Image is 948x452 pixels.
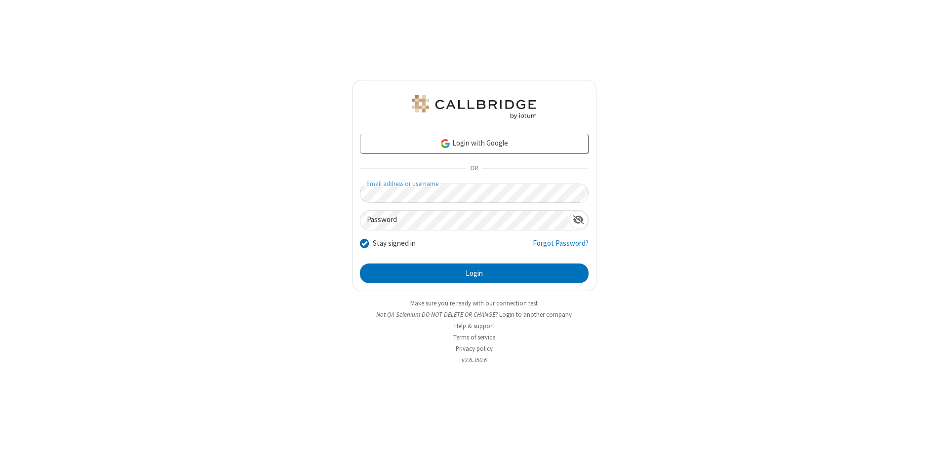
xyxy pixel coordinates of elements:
img: google-icon.png [440,138,451,149]
button: Login to another company [499,310,572,319]
li: v2.6.350.6 [352,355,596,365]
button: Login [360,264,589,283]
label: Stay signed in [373,238,416,249]
a: Login with Google [360,134,589,153]
a: Make sure you're ready with our connection test [410,299,538,307]
a: Privacy policy [456,344,493,353]
div: Show password [569,211,588,229]
span: OR [466,162,482,176]
input: Password [360,211,569,230]
img: QA Selenium DO NOT DELETE OR CHANGE [410,95,538,119]
a: Forgot Password? [533,238,589,257]
li: Not QA Selenium DO NOT DELETE OR CHANGE? [352,310,596,319]
input: Email address or username [360,184,589,203]
a: Terms of service [453,333,495,341]
a: Help & support [454,322,494,330]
